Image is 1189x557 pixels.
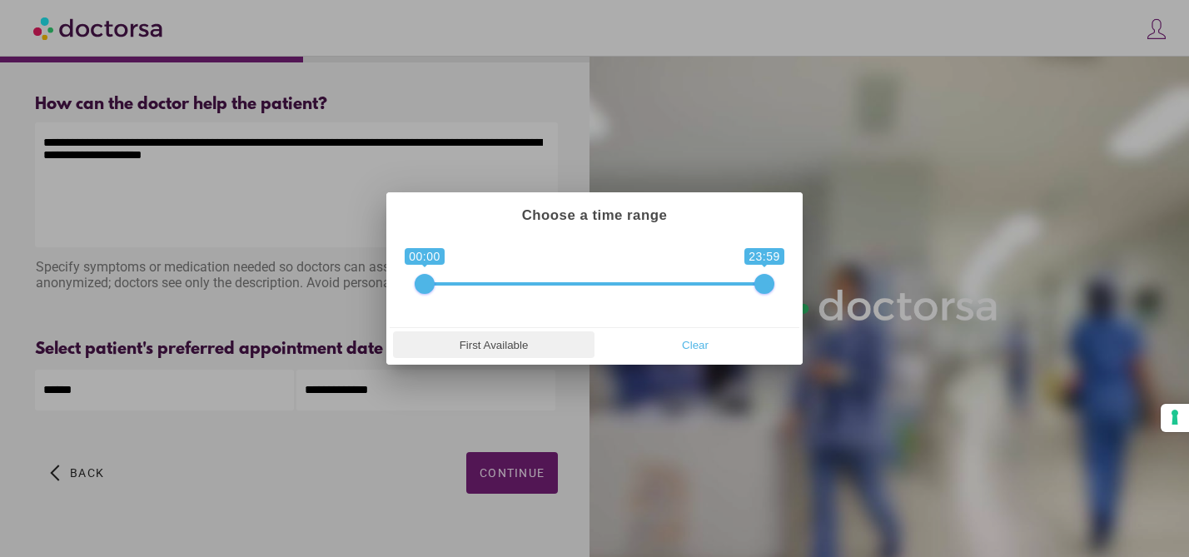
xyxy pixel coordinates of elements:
span: 00:00 [405,248,445,265]
strong: Choose a time range [522,207,668,223]
span: First Available [398,332,590,357]
span: Clear [599,332,791,357]
button: Your consent preferences for tracking technologies [1161,404,1189,432]
button: First Available [393,331,594,358]
span: 23:59 [744,248,784,265]
button: Clear [594,331,796,358]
